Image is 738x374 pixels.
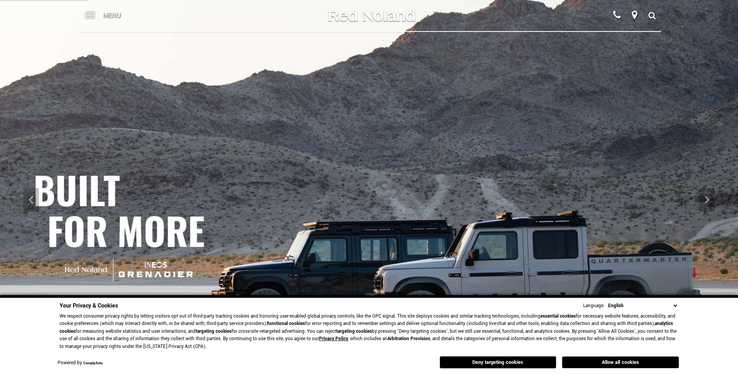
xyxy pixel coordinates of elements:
[319,336,348,342] a: Privacy Policy
[60,313,679,351] p: We respect consumer privacy rights by letting visitors opt out of third-party tracking cookies an...
[23,188,39,211] div: Previous
[326,9,416,23] img: Red Noland Auto Group
[440,356,556,369] button: Deny targeting cookies
[58,361,103,366] div: Powered by
[60,302,118,310] span: Your Privacy & Cookies
[606,302,679,310] select: Language Select
[196,328,231,335] strong: targeting cookies
[267,320,305,327] strong: functional cookies
[387,336,430,342] strong: Arbitration Provision
[699,188,715,211] div: Next
[83,361,103,366] a: ComplyAuto
[583,303,605,308] div: Language:
[540,313,576,320] strong: essential cookies
[336,328,372,335] strong: targeting cookies
[562,357,679,368] button: Allow all cookies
